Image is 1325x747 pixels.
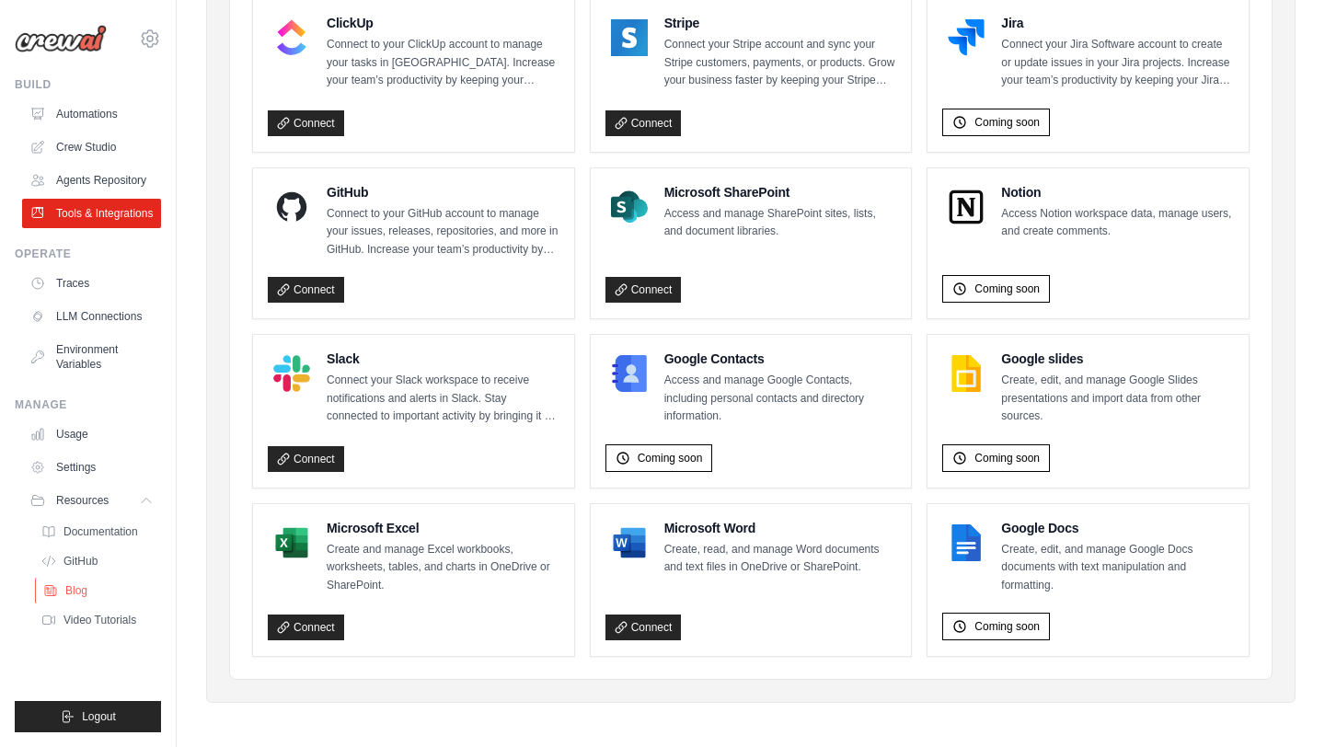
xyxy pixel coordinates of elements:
[22,99,161,129] a: Automations
[82,709,116,724] span: Logout
[15,701,161,732] button: Logout
[273,19,310,56] img: ClickUp Logo
[15,397,161,412] div: Manage
[327,36,559,90] p: Connect to your ClickUp account to manage your tasks in [GEOGRAPHIC_DATA]. Increase your team’s p...
[35,578,163,603] a: Blog
[268,615,344,640] a: Connect
[327,14,559,32] h4: ClickUp
[22,166,161,195] a: Agents Repository
[974,115,1040,130] span: Coming soon
[22,269,161,298] a: Traces
[664,183,897,201] h4: Microsoft SharePoint
[611,19,648,56] img: Stripe Logo
[974,451,1040,465] span: Coming soon
[948,524,985,561] img: Google Docs Logo
[268,277,344,303] a: Connect
[22,335,161,379] a: Environment Variables
[605,110,682,136] a: Connect
[948,19,985,56] img: Jira Logo
[948,189,985,225] img: Notion Logo
[15,247,161,261] div: Operate
[22,486,161,515] button: Resources
[664,541,897,577] p: Create, read, and manage Word documents and text files in OneDrive or SharePoint.
[664,519,897,537] h4: Microsoft Word
[1001,183,1234,201] h4: Notion
[664,372,897,426] p: Access and manage Google Contacts, including personal contacts and directory information.
[65,583,87,598] span: Blog
[327,372,559,426] p: Connect your Slack workspace to receive notifications and alerts in Slack. Stay connected to impo...
[664,205,897,241] p: Access and manage SharePoint sites, lists, and document libraries.
[1001,541,1234,595] p: Create, edit, and manage Google Docs documents with text manipulation and formatting.
[948,355,985,392] img: Google slides Logo
[1001,14,1234,32] h4: Jira
[327,183,559,201] h4: GitHub
[22,453,161,482] a: Settings
[327,205,559,259] p: Connect to your GitHub account to manage your issues, releases, repositories, and more in GitHub....
[664,350,897,368] h4: Google Contacts
[15,77,161,92] div: Build
[33,519,161,545] a: Documentation
[15,25,107,52] img: Logo
[33,607,161,633] a: Video Tutorials
[63,613,136,627] span: Video Tutorials
[268,446,344,472] a: Connect
[664,14,897,32] h4: Stripe
[63,524,138,539] span: Documentation
[327,350,559,368] h4: Slack
[974,619,1040,634] span: Coming soon
[22,419,161,449] a: Usage
[22,302,161,331] a: LLM Connections
[611,189,648,225] img: Microsoft SharePoint Logo
[273,355,310,392] img: Slack Logo
[974,282,1040,296] span: Coming soon
[1001,36,1234,90] p: Connect your Jira Software account to create or update issues in your Jira projects. Increase you...
[1001,205,1234,241] p: Access Notion workspace data, manage users, and create comments.
[638,451,703,465] span: Coming soon
[33,548,161,574] a: GitHub
[611,355,648,392] img: Google Contacts Logo
[22,132,161,162] a: Crew Studio
[327,519,559,537] h4: Microsoft Excel
[1001,372,1234,426] p: Create, edit, and manage Google Slides presentations and import data from other sources.
[268,110,344,136] a: Connect
[605,277,682,303] a: Connect
[605,615,682,640] a: Connect
[327,541,559,595] p: Create and manage Excel workbooks, worksheets, tables, and charts in OneDrive or SharePoint.
[611,524,648,561] img: Microsoft Word Logo
[273,524,310,561] img: Microsoft Excel Logo
[1001,519,1234,537] h4: Google Docs
[56,493,109,508] span: Resources
[63,554,98,569] span: GitHub
[273,189,310,225] img: GitHub Logo
[1001,350,1234,368] h4: Google slides
[22,199,161,228] a: Tools & Integrations
[664,36,897,90] p: Connect your Stripe account and sync your Stripe customers, payments, or products. Grow your busi...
